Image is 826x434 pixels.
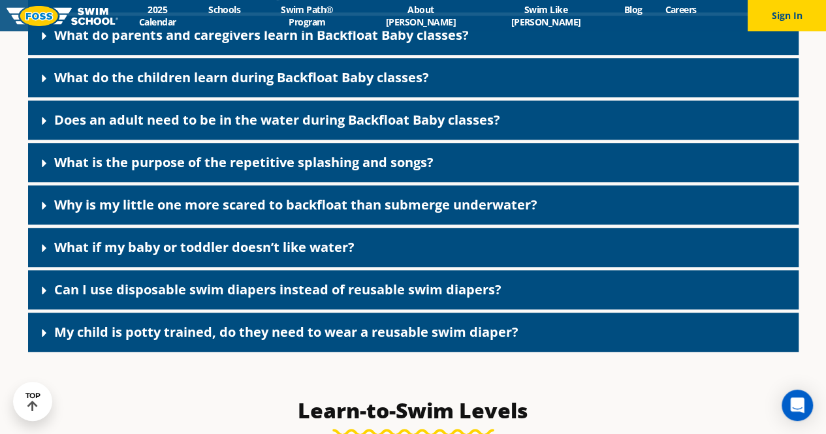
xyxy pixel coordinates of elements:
[479,3,612,28] a: Swim Like [PERSON_NAME]
[252,3,362,28] a: Swim Path® Program
[28,185,799,225] div: Why is my little one more scared to backfloat than submerge underwater?
[25,392,40,412] div: TOP
[28,313,799,352] div: My child is potty trained, do they need to wear a reusable swim diaper?
[7,6,118,26] img: FOSS Swim School Logo
[54,69,429,86] a: What do the children learn during Backfloat Baby classes?
[28,16,799,55] div: What do parents and caregivers learn in Backfloat Baby classes?
[54,238,355,256] a: What if my baby or toddler doesn’t like water?
[362,3,479,28] a: About [PERSON_NAME]
[28,270,799,309] div: Can I use disposable swim diapers instead of reusable swim diapers?
[28,228,799,267] div: What if my baby or toddler doesn’t like water?
[54,111,500,129] a: Does an adult need to be in the water during Backfloat Baby classes?
[612,3,654,16] a: Blog
[197,3,252,16] a: Schools
[54,153,434,171] a: What is the purpose of the repetitive splashing and songs?
[654,3,708,16] a: Careers
[28,101,799,140] div: Does an adult need to be in the water during Backfloat Baby classes?
[54,26,469,44] a: What do parents and caregivers learn in Backfloat Baby classes?
[54,281,501,298] a: Can I use disposable swim diapers instead of reusable swim diapers?
[54,196,537,213] a: Why is my little one more scared to backfloat than submerge underwater?
[782,390,813,421] div: Open Intercom Messenger
[105,397,722,424] h3: Learn-to-Swim Levels
[28,58,799,97] div: What do the children learn during Backfloat Baby classes?
[28,143,799,182] div: What is the purpose of the repetitive splashing and songs?
[118,3,197,28] a: 2025 Calendar
[54,323,518,341] a: My child is potty trained, do they need to wear a reusable swim diaper?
